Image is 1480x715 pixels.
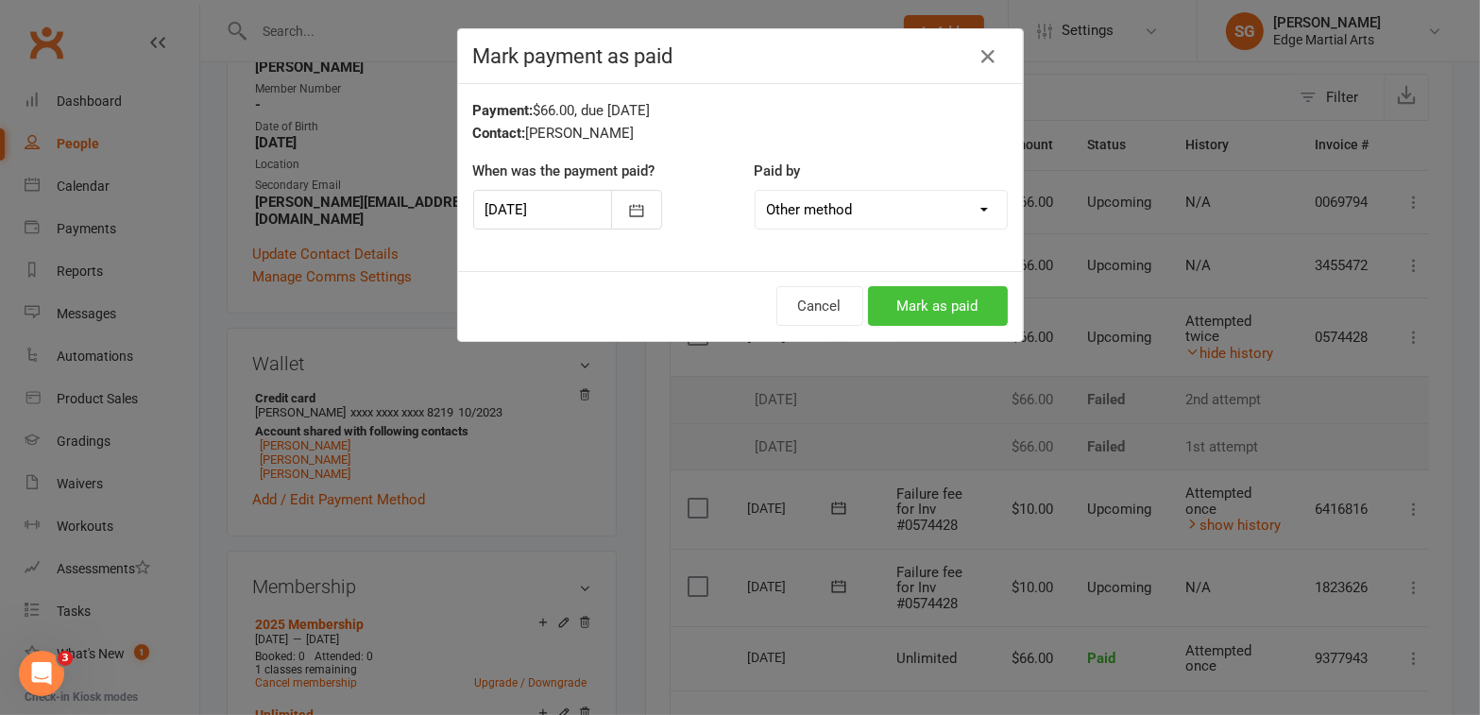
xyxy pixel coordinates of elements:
label: When was the payment paid? [473,160,655,182]
h4: Mark payment as paid [473,44,1008,68]
button: Mark as paid [868,286,1008,326]
strong: Contact: [473,125,526,142]
button: Cancel [776,286,863,326]
strong: Payment: [473,102,534,119]
div: [PERSON_NAME] [473,122,1008,145]
div: $66.00, due [DATE] [473,99,1008,122]
span: 3 [58,651,73,666]
label: Paid by [755,160,801,182]
iframe: Intercom live chat [19,651,64,696]
button: Close [974,42,1004,72]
